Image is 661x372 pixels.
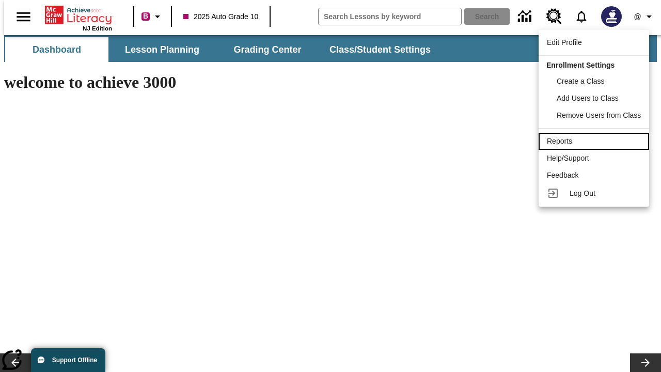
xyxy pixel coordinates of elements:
[557,111,641,119] span: Remove Users from Class
[557,94,619,102] span: Add Users to Class
[547,171,578,179] span: Feedback
[547,38,582,47] span: Edit Profile
[547,137,572,145] span: Reports
[570,189,595,197] span: Log Out
[547,154,589,162] span: Help/Support
[546,61,615,69] span: Enrollment Settings
[557,77,605,85] span: Create a Class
